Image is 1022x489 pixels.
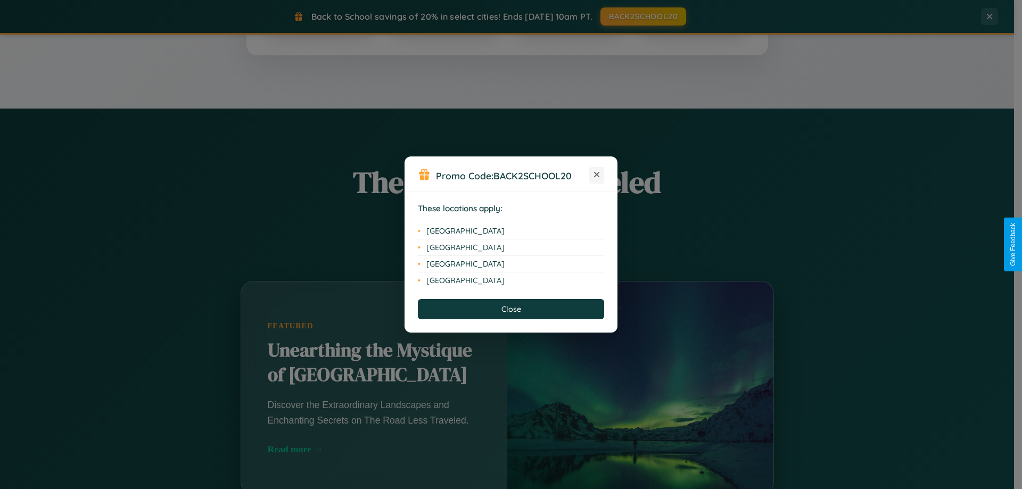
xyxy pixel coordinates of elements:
div: Give Feedback [1009,223,1017,266]
h3: Promo Code: [436,170,589,181]
strong: These locations apply: [418,203,502,213]
b: BACK2SCHOOL20 [493,170,572,181]
button: Close [418,299,604,319]
li: [GEOGRAPHIC_DATA] [418,272,604,288]
li: [GEOGRAPHIC_DATA] [418,239,604,256]
li: [GEOGRAPHIC_DATA] [418,223,604,239]
li: [GEOGRAPHIC_DATA] [418,256,604,272]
